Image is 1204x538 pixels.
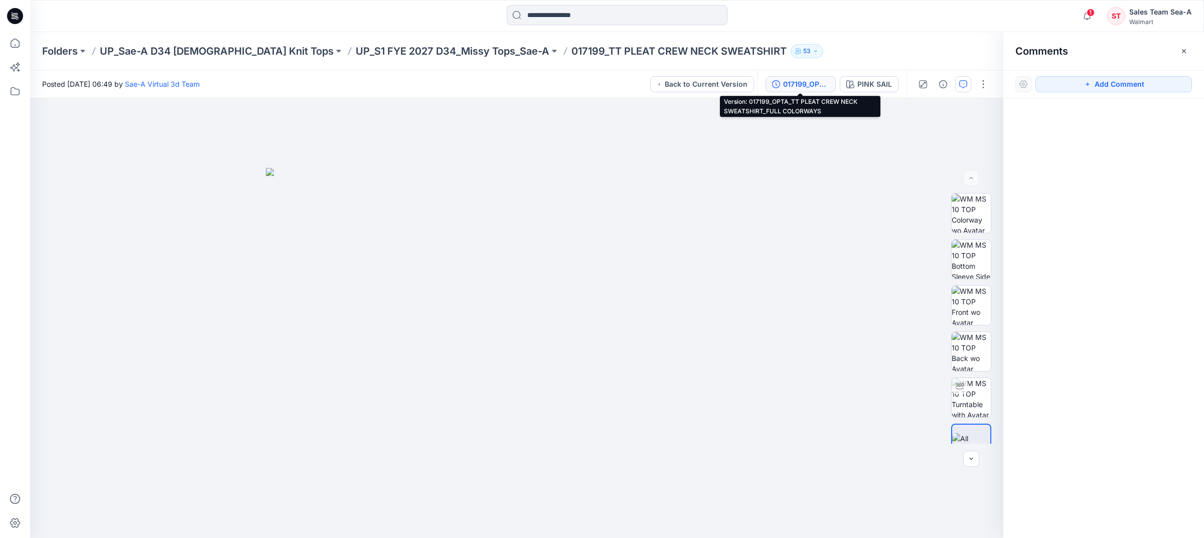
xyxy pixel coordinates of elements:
[100,44,334,58] a: UP_Sae-A D34 [DEMOGRAPHIC_DATA] Knit Tops
[125,80,200,88] a: Sae-A Virtual 3d Team
[1035,76,1192,92] button: Add Comment
[952,433,990,454] img: All colorways
[766,76,836,92] button: 017199_OPTA_TT PLEAT CREW NECK SWEATSHIRT_FULL COLORWAYS
[952,378,991,417] img: WM MS 10 TOP Turntable with Avatar
[952,194,991,233] img: WM MS 10 TOP Colorway wo Avatar
[42,79,200,89] span: Posted [DATE] 06:49 by
[952,240,991,279] img: WM MS 10 TOP Bottom Sleeve Side Long Slv 2
[803,46,811,57] p: 53
[1087,9,1095,17] span: 1
[935,76,951,92] button: Details
[791,44,823,58] button: 53
[1129,6,1191,18] div: Sales Team Sea-A
[1015,45,1068,57] h2: Comments
[42,44,78,58] a: Folders
[571,44,787,58] p: 017199_TT PLEAT CREW NECK SWEATSHIRT
[356,44,549,58] a: UP_S1 FYE 2027 D34_Missy Tops_Sae-A
[783,79,829,90] div: 017199_OPTA_TT PLEAT CREW NECK SWEATSHIRT_FULL COLORWAYS
[840,76,898,92] button: PINK SAIL
[952,332,991,371] img: WM MS 10 TOP Back wo Avatar
[650,76,754,92] button: Back to Current Version
[857,79,892,90] div: PINK SAIL
[952,286,991,325] img: WM MS 10 TOP Front wo Avatar
[1107,7,1125,25] div: ST
[1129,18,1191,26] div: Walmart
